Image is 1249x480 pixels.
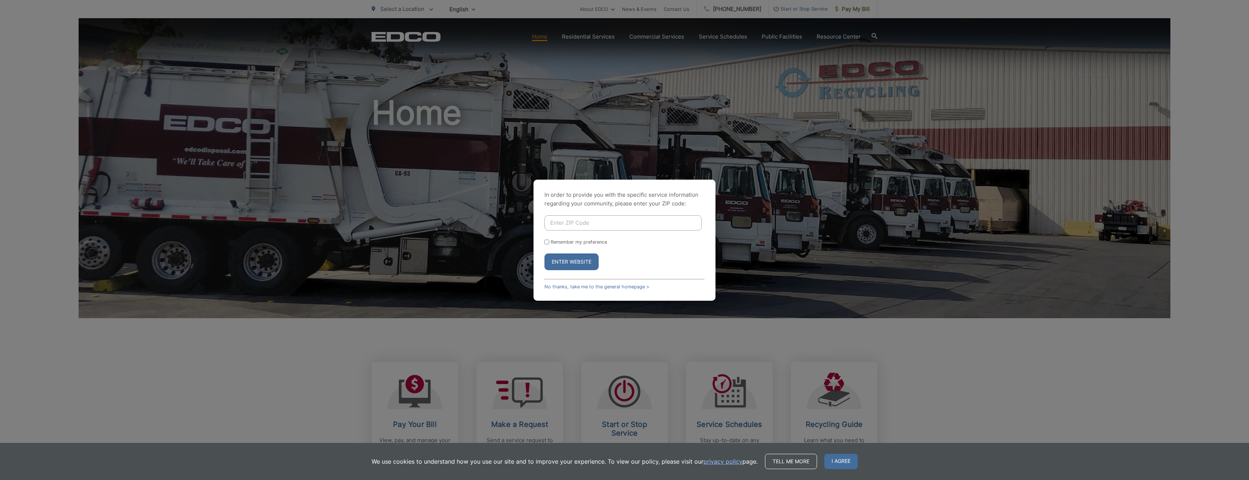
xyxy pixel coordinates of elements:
p: In order to provide you with the specific service information regarding your community, please en... [544,191,705,208]
label: Remember my preference [551,239,607,245]
a: Tell me more [765,454,817,469]
input: Enter ZIP Code [544,215,702,231]
button: Enter Website [544,253,599,270]
a: No thanks, take me to the general homepage > [544,284,649,289]
p: We use cookies to understand how you use our site and to improve your experience. To view our pol... [372,457,758,466]
span: I agree [824,454,858,469]
a: privacy policy [703,457,742,466]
